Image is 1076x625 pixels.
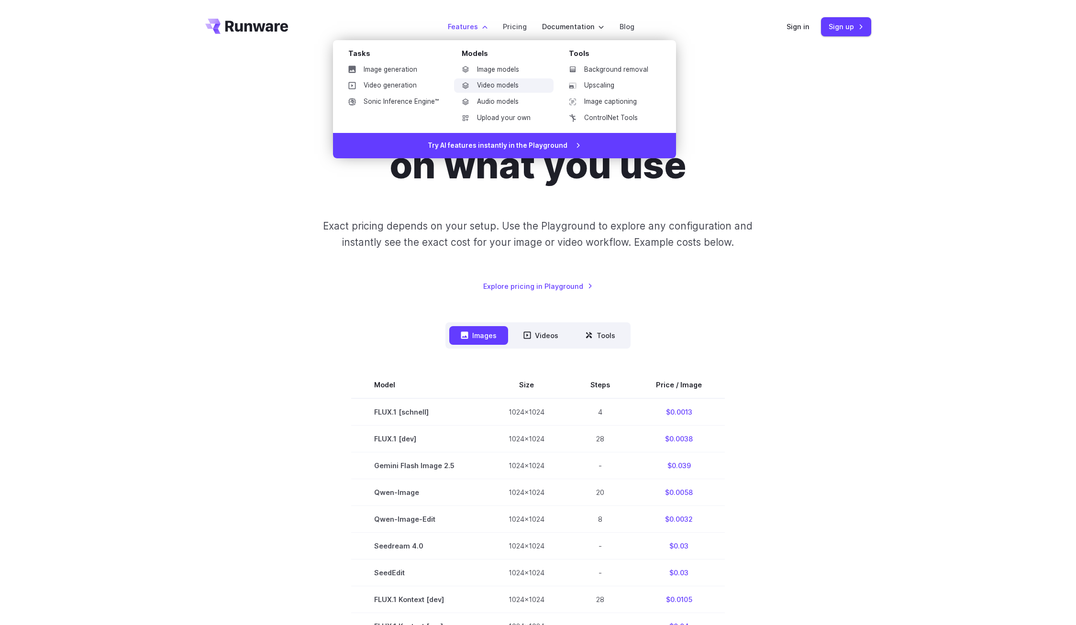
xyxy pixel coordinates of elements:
td: Qwen-Image-Edit [351,506,486,533]
td: 1024x1024 [486,506,567,533]
td: $0.0013 [633,398,725,426]
label: Documentation [542,21,604,32]
div: Models [462,48,554,63]
a: Try AI features instantly in the Playground [333,133,676,159]
div: Tools [569,48,661,63]
td: FLUX.1 [schnell] [351,398,486,426]
td: 1024x1024 [486,426,567,452]
a: Image generation [341,63,446,77]
td: $0.0105 [633,586,725,613]
button: Tools [574,326,627,345]
a: Go to / [205,19,288,34]
a: Background removal [561,63,661,77]
div: Tasks [348,48,446,63]
a: Upload your own [454,111,554,125]
td: $0.03 [633,533,725,559]
a: Upscaling [561,78,661,93]
td: FLUX.1 [dev] [351,426,486,452]
td: 1024x1024 [486,559,567,586]
td: SeedEdit [351,559,486,586]
td: $0.03 [633,559,725,586]
td: FLUX.1 Kontext [dev] [351,586,486,613]
a: Image models [454,63,554,77]
a: Sonic Inference Engine™ [341,95,446,109]
th: Model [351,372,486,398]
a: Video models [454,78,554,93]
td: - [567,452,633,479]
a: Video generation [341,78,446,93]
td: 1024x1024 [486,398,567,426]
a: Image captioning [561,95,661,109]
span: Gemini Flash Image 2.5 [374,460,463,471]
h1: Pricing based on what you use [272,99,805,187]
th: Size [486,372,567,398]
td: $0.039 [633,452,725,479]
td: 1024x1024 [486,586,567,613]
a: Explore pricing in Playground [483,281,593,292]
th: Steps [567,372,633,398]
td: 1024x1024 [486,452,567,479]
a: Pricing [503,21,527,32]
td: - [567,533,633,559]
a: Sign up [821,17,871,36]
label: Features [448,21,488,32]
td: Seedream 4.0 [351,533,486,559]
a: Blog [620,21,634,32]
p: Exact pricing depends on your setup. Use the Playground to explore any configuration and instantl... [305,218,771,250]
td: 28 [567,426,633,452]
a: Audio models [454,95,554,109]
th: Price / Image [633,372,725,398]
td: 4 [567,398,633,426]
td: 28 [567,586,633,613]
td: $0.0032 [633,506,725,533]
button: Videos [512,326,570,345]
td: Qwen-Image [351,479,486,506]
td: 1024x1024 [486,533,567,559]
td: 20 [567,479,633,506]
td: $0.0038 [633,426,725,452]
a: Sign in [787,21,810,32]
td: 1024x1024 [486,479,567,506]
a: ControlNet Tools [561,111,661,125]
button: Images [449,326,508,345]
td: 8 [567,506,633,533]
td: $0.0058 [633,479,725,506]
td: - [567,559,633,586]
